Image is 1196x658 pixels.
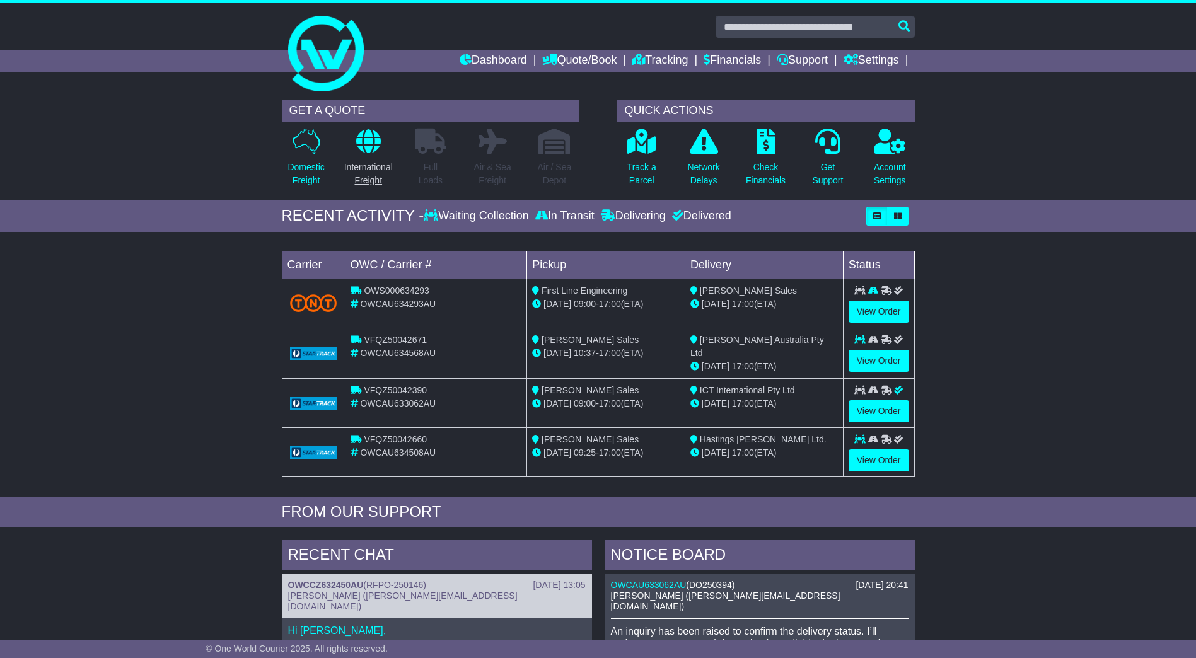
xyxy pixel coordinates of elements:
p: Air & Sea Freight [474,161,511,187]
div: ( ) [611,580,909,591]
div: - (ETA) [532,397,680,410]
img: GetCarrierServiceLogo [290,446,337,459]
span: [PERSON_NAME] ([PERSON_NAME][EMAIL_ADDRESS][DOMAIN_NAME]) [611,591,840,611]
td: Carrier [282,251,345,279]
div: ( ) [288,580,586,591]
span: OWCAU634293AU [360,299,436,309]
div: GET A QUOTE [282,100,579,122]
a: AccountSettings [873,128,907,194]
span: OWCAU633062AU [360,398,436,408]
span: © One World Courier 2025. All rights reserved. [206,644,388,654]
span: ICT International Pty Ltd [700,385,795,395]
div: Delivering [598,209,669,223]
span: [DATE] [702,361,729,371]
div: NOTICE BOARD [605,540,915,574]
span: VFQZ50042660 [364,434,427,444]
div: - (ETA) [532,446,680,459]
td: Pickup [527,251,685,279]
div: (ETA) [690,397,838,410]
span: OWS000634293 [364,286,429,296]
div: [DATE] 20:41 [856,580,908,591]
a: Track aParcel [627,128,657,194]
div: Delivered [669,209,731,223]
div: - (ETA) [532,347,680,360]
div: RECENT CHAT [282,540,592,574]
span: 17:00 [599,299,621,309]
span: VFQZ50042390 [364,385,427,395]
span: 17:00 [732,299,754,309]
div: In Transit [532,209,598,223]
a: GetSupport [811,128,844,194]
span: [DATE] [543,348,571,358]
img: GetCarrierServiceLogo [290,397,337,410]
p: Check Financials [746,161,786,187]
a: OWCCZ632450AU [288,580,364,590]
a: DomesticFreight [287,128,325,194]
p: Full Loads [415,161,446,187]
span: 09:00 [574,398,596,408]
a: View Order [849,350,909,372]
span: [PERSON_NAME] Sales [542,385,639,395]
span: 17:00 [599,447,621,458]
a: Dashboard [460,50,527,72]
div: (ETA) [690,360,838,373]
p: Track a Parcel [627,161,656,187]
div: QUICK ACTIONS [617,100,915,122]
p: Air / Sea Depot [538,161,572,187]
td: Delivery [685,251,843,279]
img: GetCarrierServiceLogo [290,347,337,360]
td: OWC / Carrier # [345,251,527,279]
a: OWCAU633062AU [611,580,687,590]
span: [PERSON_NAME] Sales [700,286,797,296]
span: OWCAU634568AU [360,348,436,358]
span: [PERSON_NAME] Sales [542,335,639,345]
p: International Freight [344,161,393,187]
a: View Order [849,449,909,471]
span: First Line Engineering [542,286,627,296]
span: [PERSON_NAME] Australia Pty Ltd [690,335,824,358]
div: FROM OUR SUPPORT [282,503,915,521]
a: Quote/Book [542,50,617,72]
div: (ETA) [690,297,838,311]
a: Settings [844,50,899,72]
span: Hastings [PERSON_NAME] Ltd. [700,434,827,444]
p: Account Settings [874,161,906,187]
a: View Order [849,301,909,323]
span: 09:00 [574,299,596,309]
span: RFPO-250146 [366,580,423,590]
span: 17:00 [599,348,621,358]
p: Network Delays [687,161,719,187]
div: - (ETA) [532,297,680,311]
td: Status [843,251,914,279]
div: Waiting Collection [424,209,531,223]
span: [DATE] [543,299,571,309]
span: 09:25 [574,447,596,458]
span: 17:00 [732,447,754,458]
span: 17:00 [732,361,754,371]
p: Get Support [812,161,843,187]
span: OWCAU634508AU [360,447,436,458]
span: [DATE] [702,398,729,408]
span: [PERSON_NAME] Sales [542,434,639,444]
a: NetworkDelays [687,128,720,194]
span: 17:00 [599,398,621,408]
span: VFQZ50042671 [364,335,427,345]
span: [DATE] [702,447,729,458]
p: Domestic Freight [287,161,324,187]
div: RECENT ACTIVITY - [282,207,424,225]
span: DO250394 [689,580,732,590]
span: [DATE] [543,398,571,408]
a: Tracking [632,50,688,72]
a: View Order [849,400,909,422]
span: 10:37 [574,348,596,358]
div: (ETA) [690,446,838,459]
img: TNT_Domestic.png [290,294,337,311]
a: InternationalFreight [344,128,393,194]
a: Support [777,50,828,72]
span: [PERSON_NAME] ([PERSON_NAME][EMAIL_ADDRESS][DOMAIN_NAME]) [288,591,518,611]
div: [DATE] 13:05 [533,580,585,591]
a: Financials [704,50,761,72]
span: 17:00 [732,398,754,408]
span: [DATE] [543,447,571,458]
a: CheckFinancials [745,128,786,194]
